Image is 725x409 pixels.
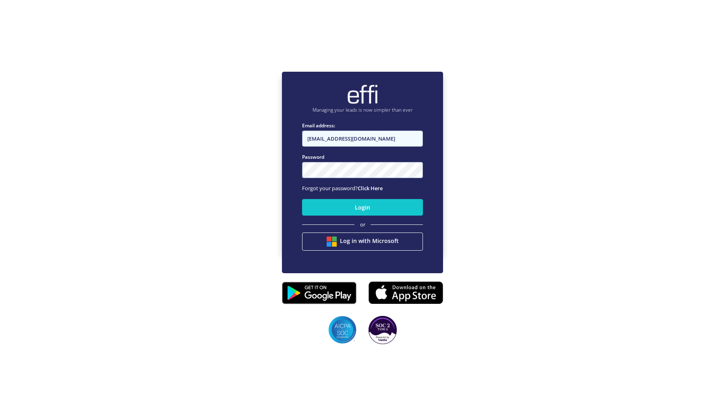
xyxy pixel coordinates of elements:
[302,233,423,251] button: Log in with Microsoft
[328,316,356,344] img: SOC2 badges
[282,276,356,309] img: playstore.0fabf2e.png
[369,279,443,306] img: appstore.8725fd3.png
[358,185,383,192] a: Click Here
[346,84,379,104] img: brand-logo.ec75409.png
[302,185,383,192] span: Forgot your password?
[302,106,423,114] p: Managing your leads is now simpler than ever
[327,237,337,247] img: btn google
[302,199,423,216] button: Login
[360,221,365,229] span: or
[302,153,423,161] label: Password
[302,122,423,129] label: Email address:
[302,131,423,147] input: Enter email
[369,316,397,344] img: SOC2 badges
